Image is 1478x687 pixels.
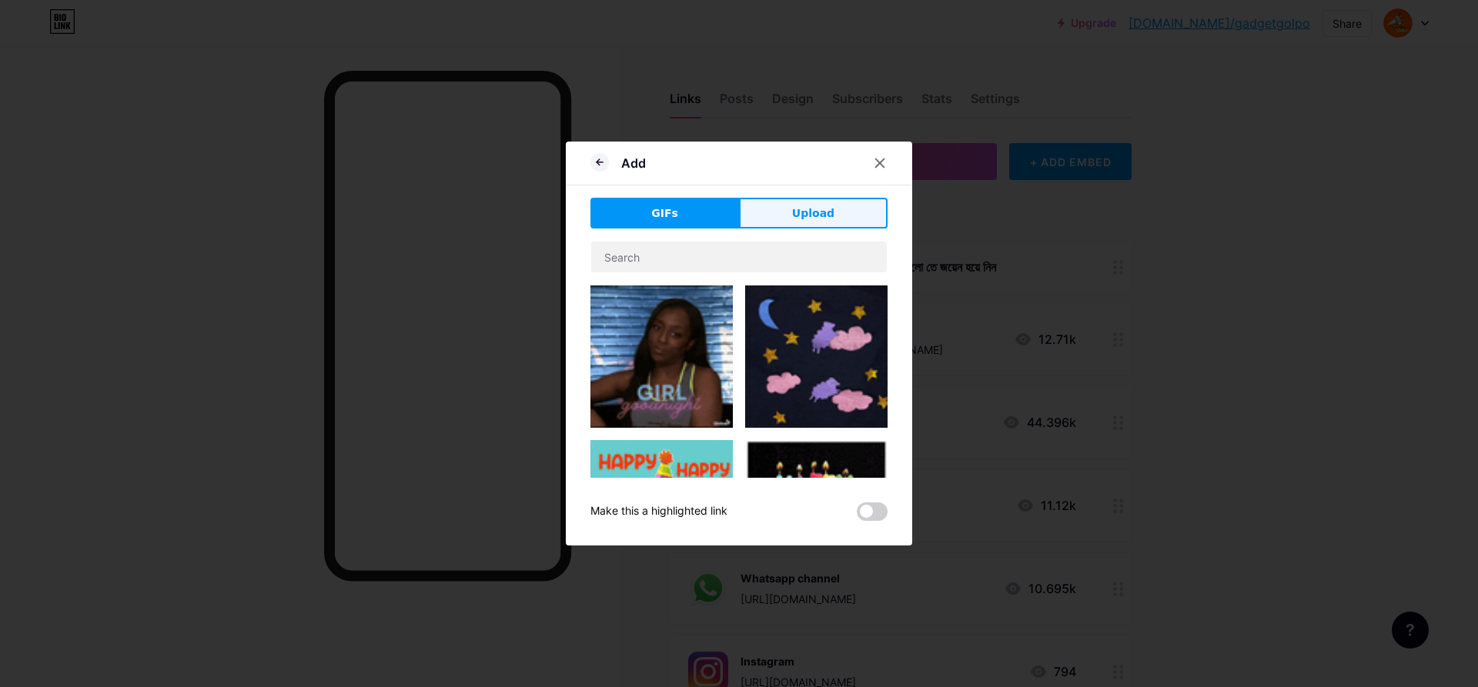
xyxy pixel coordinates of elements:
[590,198,739,228] button: GIFs
[792,205,834,222] span: Upload
[590,440,733,582] img: Gihpy
[590,502,727,521] div: Make this a highlighted link
[591,242,887,272] input: Search
[651,205,678,222] span: GIFs
[739,198,888,228] button: Upload
[745,440,888,542] img: Gihpy
[745,285,888,428] img: Gihpy
[590,285,733,428] img: Gihpy
[621,154,646,172] div: Add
